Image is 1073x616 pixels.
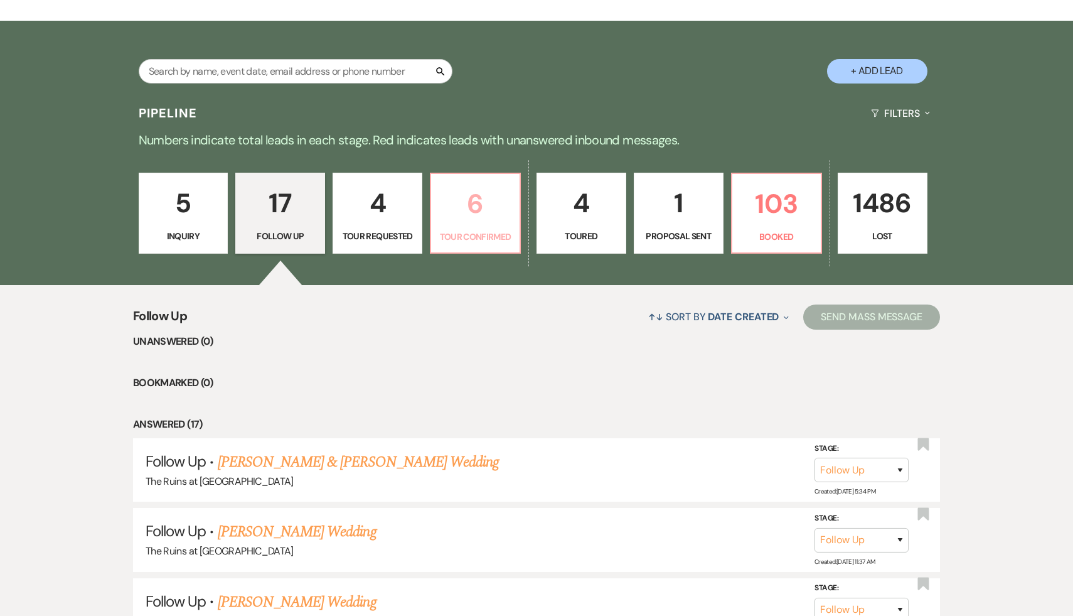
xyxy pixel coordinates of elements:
span: Follow Up [146,451,206,471]
a: 6Tour Confirmed [430,173,521,254]
a: 103Booked [731,173,822,254]
p: Tour Confirmed [439,230,512,244]
p: 5 [147,182,220,224]
li: Answered (17) [133,416,940,433]
p: Inquiry [147,229,220,243]
p: 1 [642,182,715,224]
button: Send Mass Message [803,305,940,330]
p: Follow Up [243,229,317,243]
span: Follow Up [133,306,187,333]
p: Toured [545,229,618,243]
p: Numbers indicate total leads in each stage. Red indicates leads with unanswered inbound messages. [85,130,988,150]
a: 4Toured [536,173,626,254]
p: 1486 [846,182,919,224]
a: [PERSON_NAME] Wedding [218,521,376,543]
a: [PERSON_NAME] & [PERSON_NAME] Wedding [218,451,499,473]
label: Stage: [814,442,909,456]
p: Proposal Sent [642,229,715,243]
button: + Add Lead [827,59,927,84]
button: Sort By Date Created [643,300,794,333]
input: Search by name, event date, email address or phone number [139,59,452,84]
span: Follow Up [146,521,206,541]
a: 17Follow Up [235,173,325,254]
p: 17 [243,182,317,224]
span: The Ruins at [GEOGRAPHIC_DATA] [146,475,294,488]
label: Stage: [814,581,909,595]
li: Unanswered (0) [133,333,940,350]
p: 6 [439,183,512,225]
a: 1Proposal Sent [634,173,723,254]
span: Date Created [708,310,779,323]
p: 4 [341,182,414,224]
a: 5Inquiry [139,173,228,254]
a: 4Tour Requested [333,173,422,254]
p: Booked [740,230,813,244]
span: Created: [DATE] 11:37 AM [814,557,875,565]
a: 1486Lost [838,173,927,254]
button: Filters [866,97,934,130]
span: ↑↓ [648,310,663,323]
label: Stage: [814,512,909,526]
span: Follow Up [146,592,206,611]
p: 4 [545,182,618,224]
p: Tour Requested [341,229,414,243]
li: Bookmarked (0) [133,375,940,391]
p: 103 [740,183,813,225]
p: Lost [846,229,919,243]
a: [PERSON_NAME] Wedding [218,591,376,613]
h3: Pipeline [139,104,198,122]
span: The Ruins at [GEOGRAPHIC_DATA] [146,544,294,558]
span: Created: [DATE] 5:34 PM [814,487,875,495]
